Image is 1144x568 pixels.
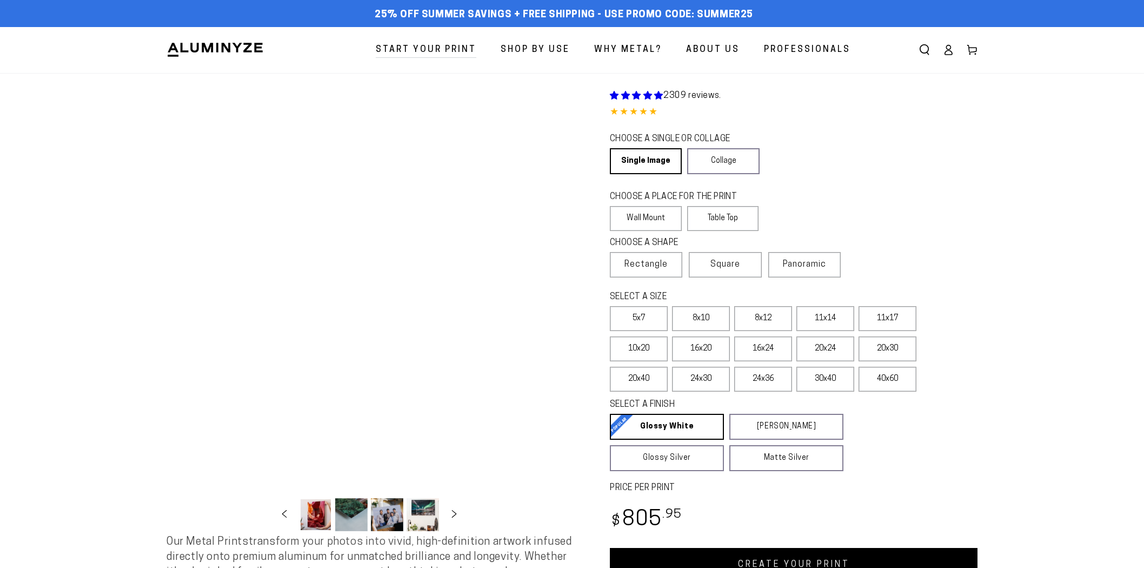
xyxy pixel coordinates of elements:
[610,414,724,440] a: Glossy White
[687,206,759,231] label: Table Top
[335,498,368,531] button: Load image 2 in gallery view
[375,9,753,21] span: 25% off Summer Savings + Free Shipping - Use Promo Code: SUMMER25
[859,367,916,392] label: 40x60
[493,36,578,64] a: Shop By Use
[376,42,476,58] span: Start Your Print
[796,306,854,331] label: 11x14
[678,36,748,64] a: About Us
[610,399,817,411] legend: SELECT A FINISH
[368,36,484,64] a: Start Your Print
[756,36,859,64] a: Professionals
[610,445,724,471] a: Glossy Silver
[610,336,668,361] label: 10x20
[672,306,730,331] label: 8x10
[796,367,854,392] label: 30x40
[764,42,850,58] span: Professionals
[610,367,668,392] label: 20x40
[859,336,916,361] label: 20x30
[610,510,682,531] bdi: 805
[662,508,682,521] sup: .95
[610,105,977,121] div: 4.85 out of 5.0 stars
[442,503,466,526] button: Slide right
[610,306,668,331] label: 5x7
[729,414,843,440] a: [PERSON_NAME]
[300,498,332,531] button: Load image 1 in gallery view
[501,42,570,58] span: Shop By Use
[594,42,662,58] span: Why Metal?
[586,36,670,64] a: Why Metal?
[407,498,439,531] button: Load image 4 in gallery view
[687,148,759,174] a: Collage
[729,445,843,471] a: Matte Silver
[734,306,792,331] label: 8x12
[672,367,730,392] label: 24x30
[710,258,740,271] span: Square
[783,260,826,269] span: Panoramic
[167,42,264,58] img: Aluminyze
[610,291,826,303] legend: SELECT A SIZE
[624,258,668,271] span: Rectangle
[610,482,977,494] label: PRICE PER PRINT
[610,191,749,203] legend: CHOOSE A PLACE FOR THE PRINT
[859,306,916,331] label: 11x17
[734,336,792,361] label: 16x24
[611,514,621,529] span: $
[610,148,682,174] a: Single Image
[371,498,403,531] button: Load image 3 in gallery view
[734,367,792,392] label: 24x36
[167,73,572,534] media-gallery: Gallery Viewer
[610,133,749,146] legend: CHOOSE A SINGLE OR COLLAGE
[672,336,730,361] label: 16x20
[610,206,682,231] label: Wall Mount
[796,336,854,361] label: 20x24
[686,42,740,58] span: About Us
[272,503,296,526] button: Slide left
[610,237,750,249] legend: CHOOSE A SHAPE
[913,38,936,62] summary: Search our site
